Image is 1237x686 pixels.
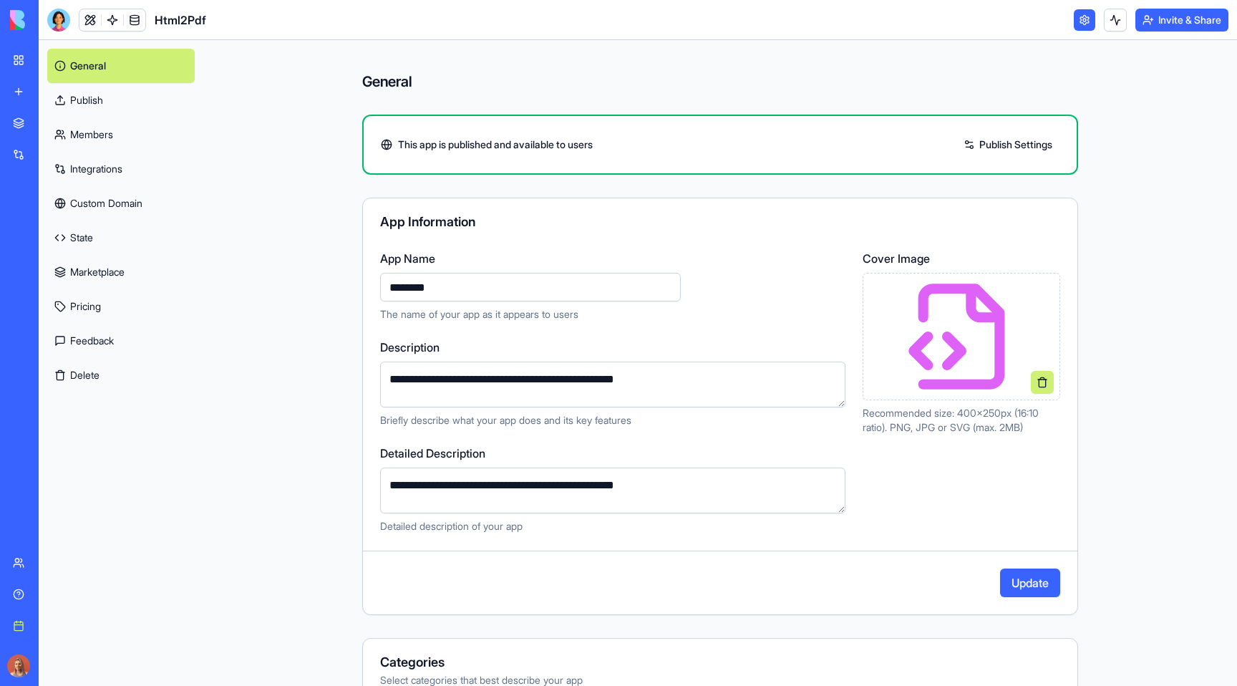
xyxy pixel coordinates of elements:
label: Cover Image [863,250,1060,267]
a: General [47,49,195,83]
span: This app is published and available to users [398,137,593,152]
a: Members [47,117,195,152]
img: logo [10,10,99,30]
label: Detailed Description [380,445,845,462]
a: State [47,221,195,255]
a: Feedback [47,324,195,358]
a: Custom Domain [47,186,195,221]
a: Publish [47,83,195,117]
label: App Name [380,250,845,267]
a: Publish Settings [956,133,1059,156]
p: Detailed description of your app [380,519,845,533]
div: Categories [380,656,1060,669]
a: Marketplace [47,255,195,289]
img: Preview [904,279,1019,394]
p: The name of your app as it appears to users [380,307,845,322]
img: Marina_gj5dtt.jpg [7,654,30,677]
p: Recommended size: 400x250px (16:10 ratio). PNG, JPG or SVG (max. 2MB) [863,406,1060,435]
h1: Html2Pdf [155,11,206,29]
a: Pricing [47,289,195,324]
div: App Information [380,216,1060,228]
p: Briefly describe what your app does and its key features [380,413,845,427]
button: Invite & Share [1135,9,1228,32]
button: Delete [47,358,195,392]
button: Update [1000,569,1060,597]
h4: General [362,72,1078,92]
a: Integrations [47,152,195,186]
label: Description [380,339,845,356]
